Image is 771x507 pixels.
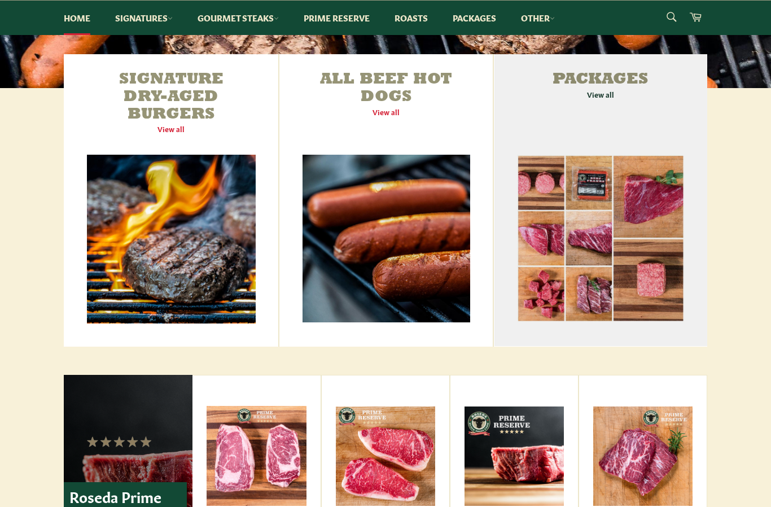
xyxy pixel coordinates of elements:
[279,54,493,347] a: All Beef Hot Dogs View all All Beef Hot Dogs
[336,407,435,506] img: Prime Reserve New York Strip
[593,407,693,506] img: Prime Reserve Flat Iron Steak
[383,1,439,35] a: Roasts
[494,54,707,347] a: Packages View all Packages
[292,1,381,35] a: Prime Reserve
[104,1,184,35] a: Signatures
[465,407,564,506] img: Prime Reserve Filet Mignon
[441,1,507,35] a: Packages
[186,1,290,35] a: Gourmet Steaks
[510,1,566,35] a: Other
[64,54,278,347] a: Signature Dry-Aged Burgers View all Signature Dry-Aged Burgers
[207,406,306,506] img: Prime Reserve Ribeye
[52,1,102,35] a: Home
